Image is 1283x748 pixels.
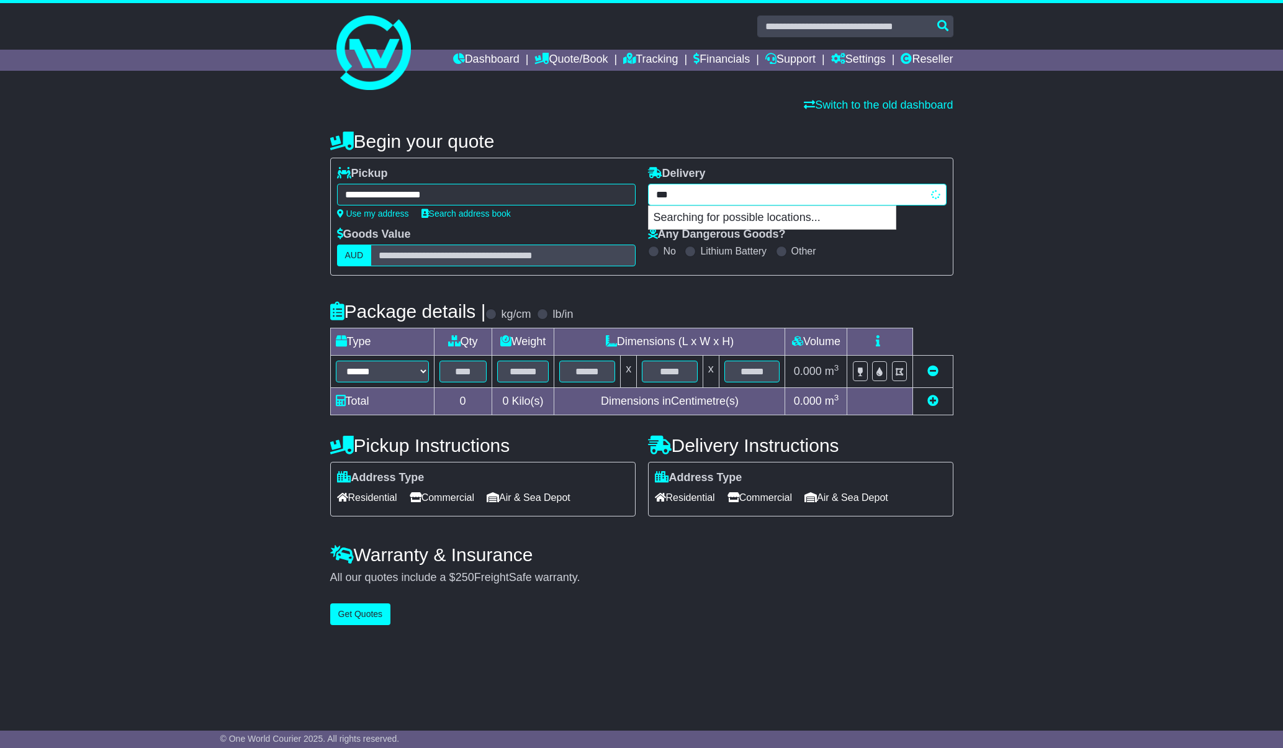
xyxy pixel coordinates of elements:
[648,167,706,181] label: Delivery
[825,395,839,407] span: m
[664,245,676,257] label: No
[804,488,888,507] span: Air & Sea Depot
[220,734,400,744] span: © One World Courier 2025. All rights reserved.
[434,328,492,356] td: Qty
[703,356,719,388] td: x
[834,363,839,372] sup: 3
[554,328,785,356] td: Dimensions (L x W x H)
[621,356,637,388] td: x
[337,471,425,485] label: Address Type
[831,50,886,71] a: Settings
[330,328,434,356] td: Type
[554,388,785,415] td: Dimensions in Centimetre(s)
[330,131,953,151] h4: Begin your quote
[552,308,573,322] label: lb/in
[456,571,474,584] span: 250
[453,50,520,71] a: Dashboard
[648,184,947,205] typeahead: Please provide city
[487,488,570,507] span: Air & Sea Depot
[794,365,822,377] span: 0.000
[623,50,678,71] a: Tracking
[785,328,847,356] td: Volume
[700,245,767,257] label: Lithium Battery
[794,395,822,407] span: 0.000
[434,388,492,415] td: 0
[337,209,409,219] a: Use my address
[501,308,531,322] label: kg/cm
[421,209,511,219] a: Search address book
[330,571,953,585] div: All our quotes include a $ FreightSafe warranty.
[492,388,554,415] td: Kilo(s)
[901,50,953,71] a: Reseller
[330,301,486,322] h4: Package details |
[655,488,715,507] span: Residential
[534,50,608,71] a: Quote/Book
[648,435,953,456] h4: Delivery Instructions
[648,228,786,241] label: Any Dangerous Goods?
[765,50,816,71] a: Support
[330,435,636,456] h4: Pickup Instructions
[727,488,792,507] span: Commercial
[337,167,388,181] label: Pickup
[927,365,939,377] a: Remove this item
[492,328,554,356] td: Weight
[330,603,391,625] button: Get Quotes
[834,393,839,402] sup: 3
[410,488,474,507] span: Commercial
[655,471,742,485] label: Address Type
[927,395,939,407] a: Add new item
[791,245,816,257] label: Other
[330,388,434,415] td: Total
[825,365,839,377] span: m
[337,245,372,266] label: AUD
[337,488,397,507] span: Residential
[502,395,508,407] span: 0
[649,206,896,230] p: Searching for possible locations...
[693,50,750,71] a: Financials
[330,544,953,565] h4: Warranty & Insurance
[804,99,953,111] a: Switch to the old dashboard
[337,228,411,241] label: Goods Value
